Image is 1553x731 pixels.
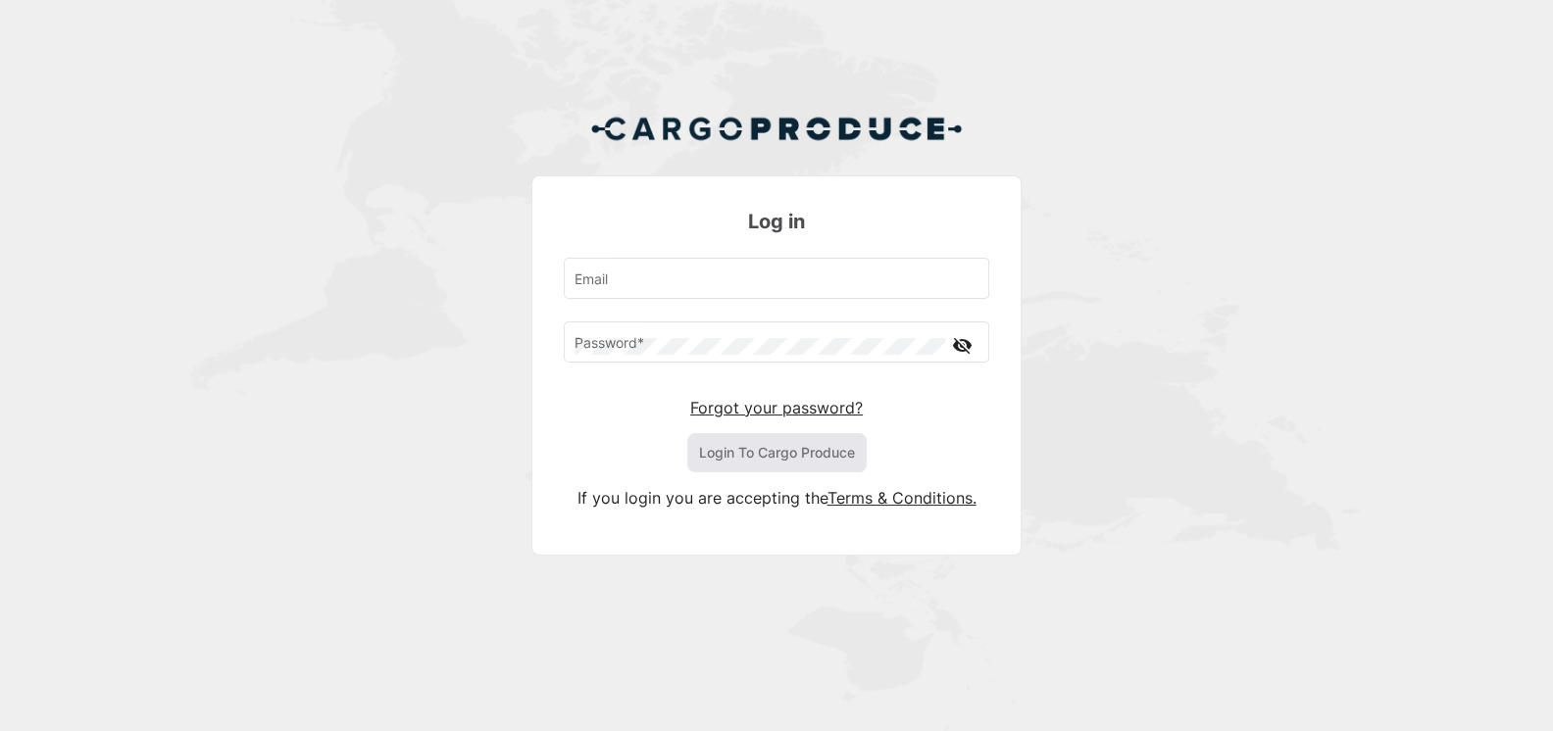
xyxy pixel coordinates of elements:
a: Forgot your password? [690,398,863,417]
h3: Log in [564,208,989,235]
img: Cargo Produce Logo [590,105,963,152]
mat-icon: visibility_off [950,333,974,358]
span: If you login you are accepting the [577,488,827,508]
a: Terms & Conditions. [827,488,977,508]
